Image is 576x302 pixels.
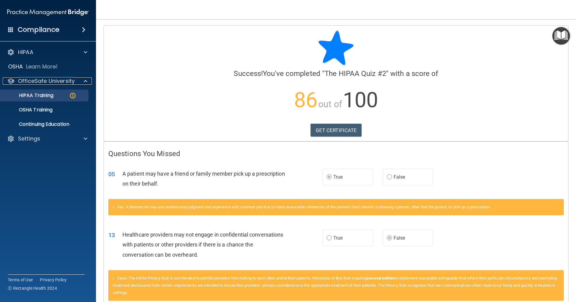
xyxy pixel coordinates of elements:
[310,124,362,137] a: GET CERTIFICATE
[7,49,87,56] a: HIPAA
[117,205,491,209] span: Yes. A pharmacist may use professional judgment and experience with common practice to make reaso...
[326,175,332,180] input: True
[18,135,40,142] p: Settings
[40,277,67,283] a: Privacy Policy
[8,285,57,291] span: Ⓒ Rectangle Health 2024
[333,174,343,180] span: True
[294,88,317,112] span: 86
[4,107,52,113] p: OSHA Training
[108,171,115,178] span: 05
[318,99,342,109] span: out of
[4,121,86,127] p: Continuing Education
[234,69,263,78] span: Success!
[18,26,59,34] h4: Compliance
[7,6,89,18] img: PMB logo
[7,135,87,142] a: Settings
[325,69,386,78] span: The HIPAA Quiz #2
[367,276,395,280] a: covered entities
[387,236,392,240] input: False
[333,235,343,241] span: True
[552,27,570,45] button: Open Resource Center
[318,30,354,66] img: blue-star-rounded.9d042014.png
[113,276,557,295] span: False. The HIPAA Privacy Rule is not intended to prohibit providers from talking to each other an...
[108,231,115,239] span: 13
[122,171,285,187] span: A patient may have a friend or family member pick up a prescription on their behalf.
[7,77,87,85] a: OfficeSafe University
[394,235,405,241] span: False
[26,63,58,70] p: Learn More!
[4,92,53,98] p: HIPAA Training
[546,261,569,283] iframe: Drift Widget Chat Controller
[122,231,283,258] span: Healthcare providers may not engage in confidential conversations with patients or other provider...
[326,236,332,240] input: True
[394,174,405,180] span: False
[8,63,23,70] p: OSHA
[343,88,378,112] span: 100
[18,49,33,56] p: HIPAA
[8,277,33,283] a: Terms of Use
[108,150,564,158] h4: Questions You Missed
[108,70,564,77] h4: You've completed " " with a score of
[18,77,75,85] p: OfficeSafe University
[387,175,392,180] input: False
[69,92,76,99] img: warning-circle.0cc9ac19.png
